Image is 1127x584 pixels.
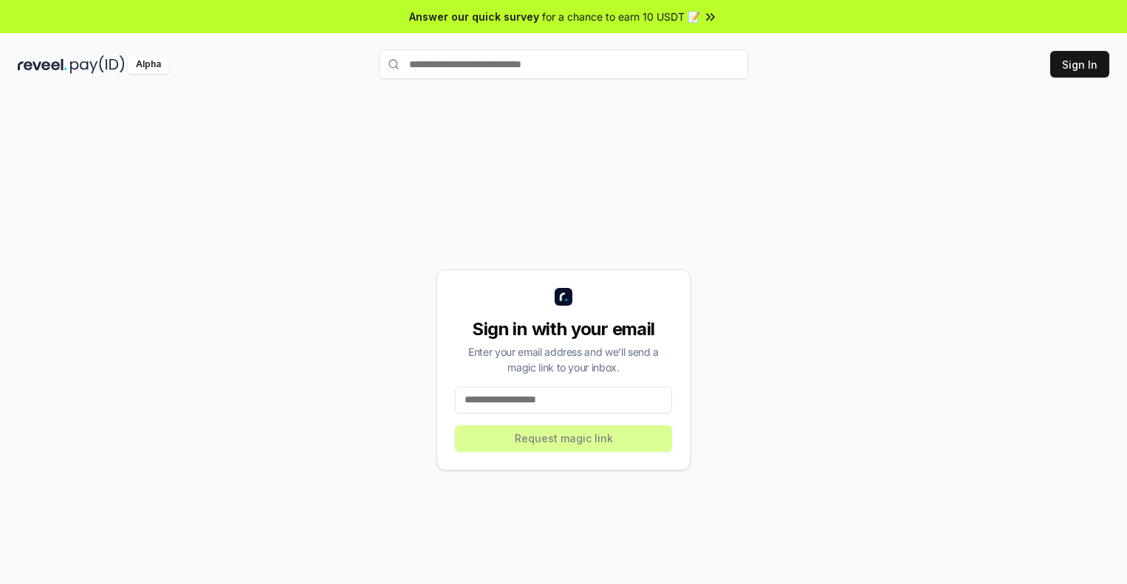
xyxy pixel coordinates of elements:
div: Sign in with your email [455,317,672,341]
img: reveel_dark [18,55,67,74]
button: Sign In [1050,51,1109,78]
span: Answer our quick survey [409,9,539,24]
div: Enter your email address and we’ll send a magic link to your inbox. [455,344,672,375]
span: for a chance to earn 10 USDT 📝 [542,9,700,24]
img: pay_id [70,55,125,74]
img: logo_small [555,288,572,306]
div: Alpha [128,55,169,74]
